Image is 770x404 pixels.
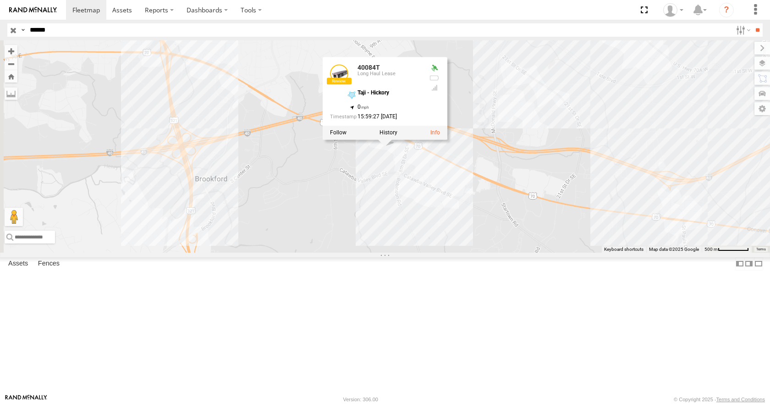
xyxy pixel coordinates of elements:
[429,84,440,92] div: Last Event GSM Signal Strength
[5,87,17,100] label: Measure
[754,102,770,115] label: Map Settings
[719,3,734,17] i: ?
[330,65,348,83] a: View Asset Details
[330,129,346,136] label: Realtime tracking of Asset
[649,247,699,252] span: Map data ©2025 Google
[429,65,440,72] div: Valid GPS Fix
[330,114,422,120] div: Date/time of location update
[744,257,753,271] label: Dock Summary Table to the Right
[343,397,378,402] div: Version: 306.00
[4,258,33,271] label: Assets
[5,70,17,83] button: Zoom Home
[756,247,766,251] a: Terms
[5,57,17,70] button: Zoom out
[754,257,763,271] label: Hide Summary Table
[357,90,422,96] div: Taji - Hickory
[704,247,718,252] span: 500 m
[430,129,440,136] a: View Asset Details
[660,3,687,17] div: Todd Sigmon
[5,208,23,226] button: Drag Pegman onto the map to open Street View
[702,246,752,253] button: Map Scale: 500 m per 64 pixels
[5,45,17,57] button: Zoom in
[19,23,27,37] label: Search Query
[9,7,57,13] img: rand-logo.svg
[379,129,397,136] label: View Asset History
[716,397,765,402] a: Terms and Conditions
[732,23,752,37] label: Search Filter Options
[429,74,440,82] div: No battery health information received from this device.
[357,72,422,77] div: Long Haul Lease
[604,246,643,253] button: Keyboard shortcuts
[735,257,744,271] label: Dock Summary Table to the Left
[5,395,47,404] a: Visit our Website
[357,104,369,111] span: 0
[674,397,765,402] div: © Copyright 2025 -
[357,64,380,72] a: 40084T
[33,258,64,271] label: Fences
